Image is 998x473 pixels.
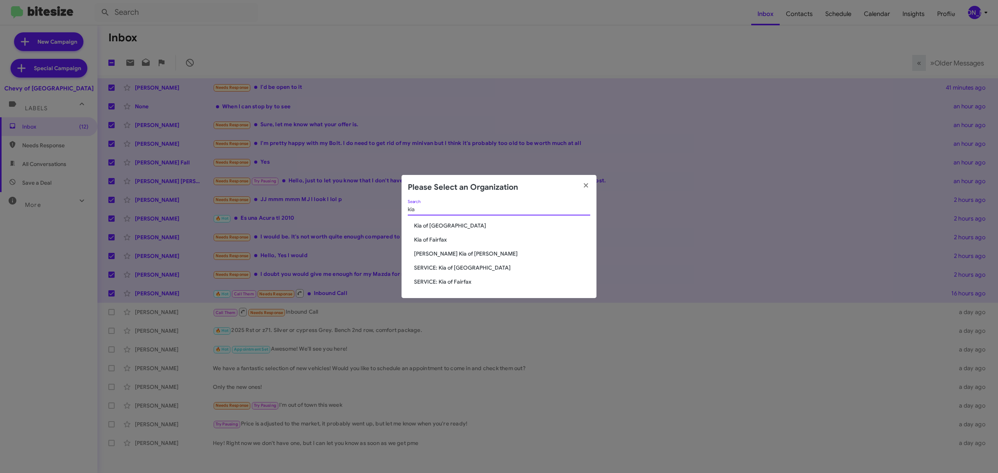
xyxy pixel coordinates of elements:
[414,222,590,229] span: Kia of [GEOGRAPHIC_DATA]
[414,236,590,244] span: Kia of Fairfax
[414,278,590,286] span: SERVICE: Kia of Fairfax
[414,264,590,272] span: SERVICE: Kia of [GEOGRAPHIC_DATA]
[414,250,590,258] span: [PERSON_NAME] Kia of [PERSON_NAME]
[408,181,518,194] h2: Please Select an Organization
